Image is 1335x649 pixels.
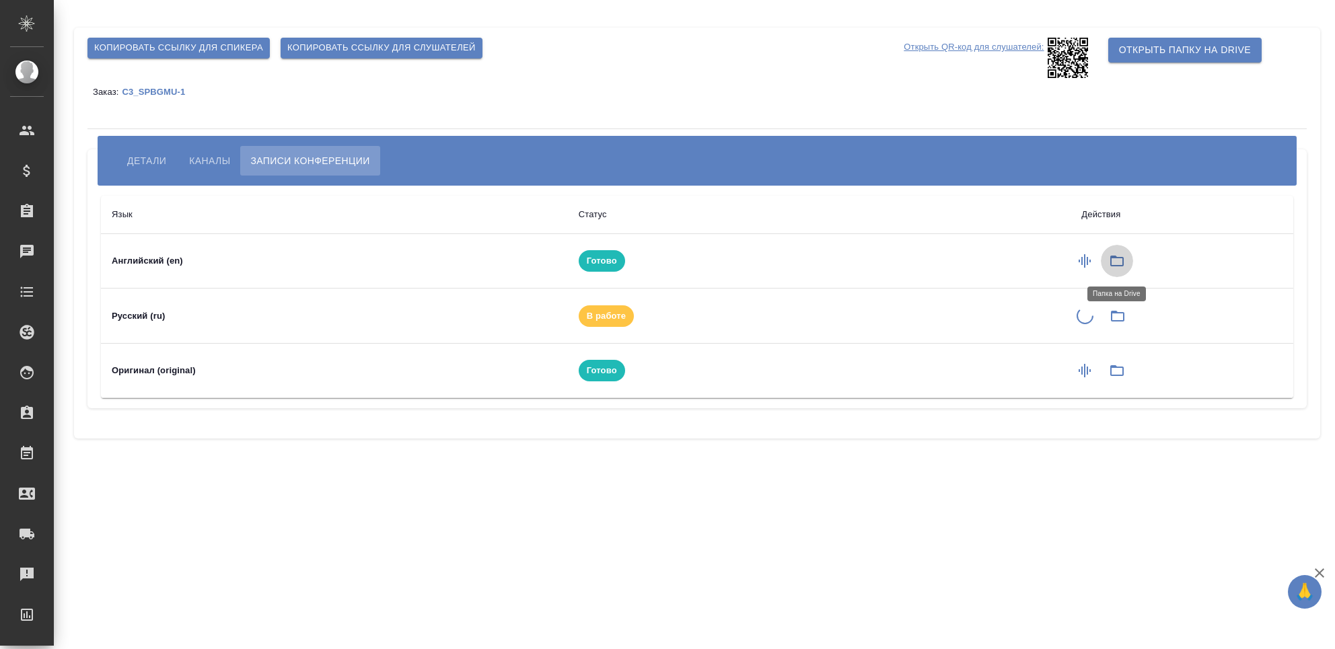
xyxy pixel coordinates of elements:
button: Открыть папку на Drive [1108,38,1262,63]
span: Каналы [189,153,230,169]
button: 🙏 [1288,575,1322,609]
button: Копировать ссылку для спикера [87,38,270,59]
span: Открыть папку на Drive [1119,42,1251,59]
span: Готово [579,254,625,268]
a: C3_SPBGMU-1 [122,86,195,97]
p: C3_SPBGMU-1 [122,87,195,97]
span: Копировать ссылку для спикера [94,40,263,56]
td: Английский (en) [101,234,568,289]
span: Детали [127,153,166,169]
span: В работе [579,309,635,323]
td: Оригинал (original) [101,344,568,398]
button: Сформировать запись [1069,354,1101,387]
button: Сформировать запись [1069,245,1101,277]
th: Статус [568,196,909,234]
th: Язык [101,196,568,234]
button: Копировать ссылку для слушателей [281,38,482,59]
span: Копировать ссылку для слушателей [287,40,476,56]
td: Русский (ru) [101,289,568,344]
p: Открыть QR-код для слушателей: [904,38,1044,78]
span: Готово [579,364,625,377]
button: Папка на Drive [1101,354,1133,387]
p: Заказ: [93,87,122,97]
span: Записи конференции [250,153,369,169]
span: 🙏 [1293,578,1316,606]
th: Действия [909,196,1293,234]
